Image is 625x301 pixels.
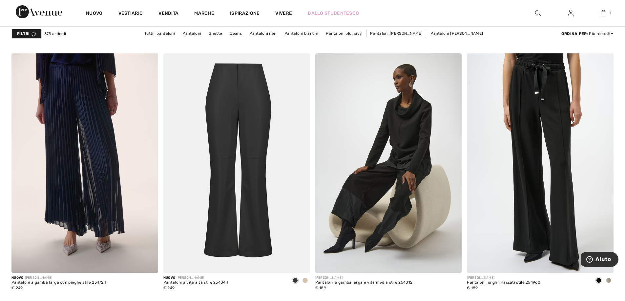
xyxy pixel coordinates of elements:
[249,31,277,36] font: Pantaloni neri
[44,31,66,36] font: 375 articoli
[182,31,201,36] font: Pantaloni
[25,276,52,280] font: [PERSON_NAME]
[430,31,483,36] font: Pantaloni [PERSON_NAME]
[33,31,34,36] font: 1
[163,53,310,273] img: Pantaloni a vita alta stile 254044. Nero
[275,10,292,17] a: Vivere
[587,9,619,17] a: 1
[179,29,204,38] a: Pantaloni
[144,31,175,36] font: Tutti i pantaloni
[118,10,143,16] font: Vestiario
[300,275,310,286] div: Cerbiatto
[467,280,540,285] font: Pantaloni lunghi rilassati stile 254960
[568,9,573,17] img: Le mie informazioni
[16,5,62,18] img: 1a Avenue
[11,286,23,290] font: € 249
[275,10,292,16] font: Vivere
[315,276,343,280] font: [PERSON_NAME]
[11,53,158,273] img: Pantaloni a gamba larga con pieghe stile 254724. Blu notte
[163,280,228,285] font: Pantaloni a vita alta stile 254044
[315,286,326,290] font: € 189
[163,276,176,280] font: Nuovo
[315,53,462,273] img: Pantaloni a gamba larga e vita media, modello 254012. Nero
[467,53,614,273] img: Pantaloni lunghi e rilassati stile 254960. Nero
[467,276,494,280] font: [PERSON_NAME]
[610,11,611,15] font: 1
[561,31,587,36] font: Ordina per
[315,280,413,285] font: Pantaloni a gamba larga e vita media stile 254012
[158,10,178,16] font: Vendita
[86,10,103,16] font: Nuovo
[141,29,178,38] a: Tutti i pantaloni
[563,9,579,17] a: Registrazione
[281,29,322,38] a: Pantaloni bianchi
[594,275,604,286] div: Nero
[535,9,541,17] img: cerca nel sito web
[284,31,318,36] font: Pantaloni bianchi
[601,9,606,17] img: La mia borsa
[17,31,30,36] font: Filtri
[427,29,486,38] a: Pantaloni [PERSON_NAME]
[370,31,423,36] font: Pantaloni [PERSON_NAME]
[308,10,359,16] font: Ballo studentesco
[163,286,175,290] font: € 249
[230,31,242,36] font: Jeans
[11,280,106,285] font: Pantaloni a gamba larga con pieghe stile 254724
[118,10,143,17] a: Vestiario
[326,31,362,36] font: Pantaloni blu navy
[158,10,178,17] a: Vendita
[227,29,245,38] a: Jeans
[194,10,214,16] font: Marche
[194,10,214,17] a: Marche
[230,10,260,16] font: Ispirazione
[604,275,614,286] div: Betulla
[11,276,24,280] font: Nuovo
[587,31,611,36] font: : Più recenti
[209,31,222,36] font: Ghette
[323,29,365,38] a: Pantaloni blu navy
[290,275,300,286] div: Nero
[308,10,359,17] a: Ballo studentesco
[246,29,280,38] a: Pantaloni neri
[366,29,426,38] a: Pantaloni [PERSON_NAME]
[581,252,618,268] iframe: Apre un widget dove puoi trovare maggiori informazioni
[177,276,204,280] font: [PERSON_NAME]
[205,29,225,38] a: Ghette
[467,286,478,290] font: € 189
[86,10,103,17] a: Nuovo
